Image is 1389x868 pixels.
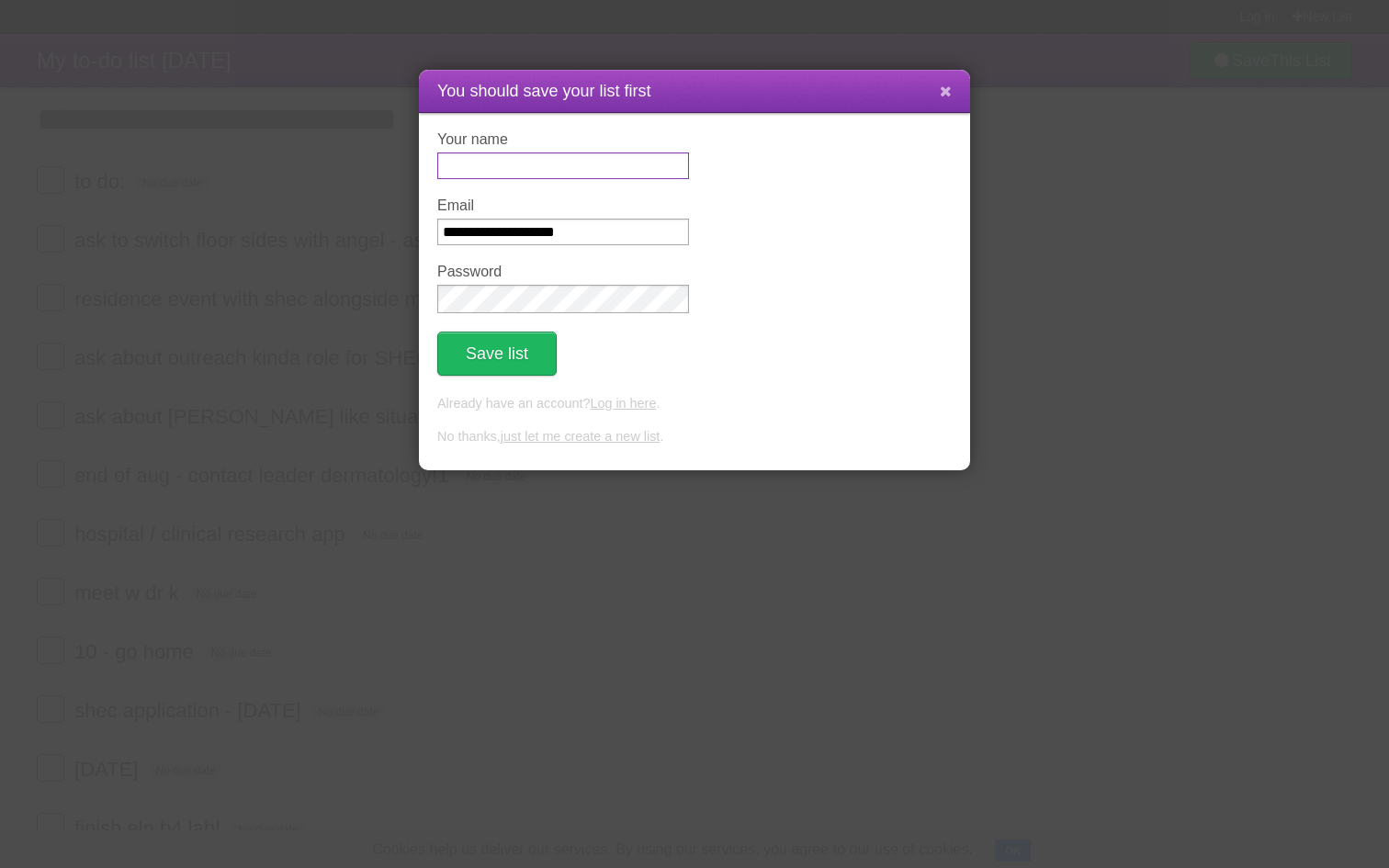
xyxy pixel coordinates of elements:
[590,396,656,411] a: Log in here
[437,427,952,447] p: No thanks, .
[437,394,952,414] p: Already have an account? .
[437,79,952,104] h1: You should save your list first
[437,264,689,280] label: Password
[437,197,689,214] label: Email
[437,131,689,148] label: Your name
[437,332,557,376] button: Save list
[501,429,661,444] a: just let me create a new list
